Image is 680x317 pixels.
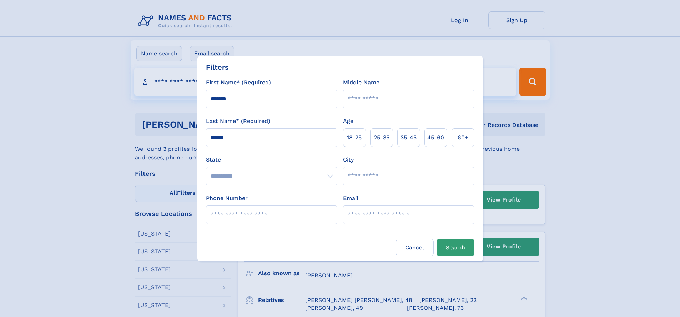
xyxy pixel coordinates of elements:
label: State [206,155,337,164]
label: Middle Name [343,78,379,87]
span: 60+ [458,133,468,142]
label: Phone Number [206,194,248,203]
span: 35‑45 [401,133,417,142]
label: First Name* (Required) [206,78,271,87]
button: Search [437,239,474,256]
div: Filters [206,62,229,73]
label: Last Name* (Required) [206,117,270,125]
span: 45‑60 [427,133,444,142]
label: Cancel [396,239,434,256]
label: City [343,155,354,164]
label: Email [343,194,358,203]
label: Age [343,117,353,125]
span: 18‑25 [347,133,362,142]
span: 25‑35 [374,133,389,142]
